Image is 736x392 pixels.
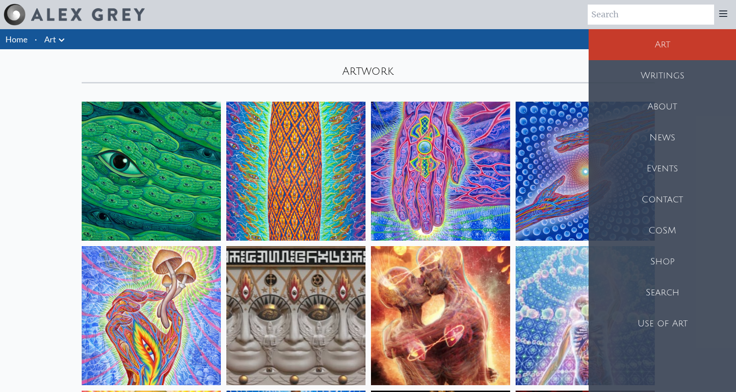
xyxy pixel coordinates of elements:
[589,91,736,122] a: About
[589,153,736,184] a: Events
[589,122,736,153] a: News
[44,33,56,46] a: Art
[589,215,736,246] a: CoSM
[76,49,660,83] div: Artwork
[589,184,736,215] a: Contact
[31,29,41,49] li: ·
[589,29,736,60] a: Art
[588,5,714,25] input: Search
[589,308,736,339] a: Use of Art
[589,60,736,91] a: Writings
[589,277,736,308] a: Search
[589,246,736,277] a: Shop
[5,34,27,44] a: Home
